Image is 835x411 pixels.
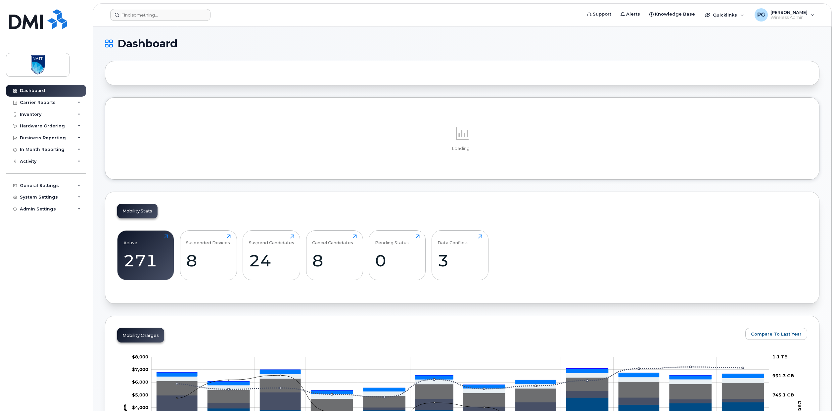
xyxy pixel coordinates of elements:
[123,234,168,277] a: Active271
[375,234,409,245] div: Pending Status
[157,377,764,411] g: Data
[438,234,469,245] div: Data Conflicts
[375,234,420,277] a: Pending Status0
[132,367,148,372] tspan: $7,000
[132,405,148,410] tspan: $4,000
[123,251,168,270] div: 271
[375,251,420,270] div: 0
[438,234,482,277] a: Data Conflicts3
[772,373,794,378] tspan: 931.3 GB
[772,354,788,359] tspan: 1.1 TB
[751,331,802,337] span: Compare To Last Year
[249,234,294,245] div: Suspend Candidates
[186,251,231,270] div: 8
[132,379,148,385] g: $0
[772,392,794,397] tspan: 745.1 GB
[186,234,230,245] div: Suspended Devices
[186,234,231,277] a: Suspended Devices8
[117,146,807,152] p: Loading...
[745,328,807,340] button: Compare To Last Year
[132,405,148,410] g: $0
[132,354,148,359] tspan: $8,000
[312,251,357,270] div: 8
[312,234,353,245] div: Cancel Candidates
[132,367,148,372] g: $0
[132,354,148,359] g: $0
[132,392,148,397] g: $0
[123,234,137,245] div: Active
[312,234,357,277] a: Cancel Candidates8
[117,39,177,49] span: Dashboard
[249,251,294,270] div: 24
[438,251,482,270] div: 3
[132,379,148,385] tspan: $6,000
[249,234,294,277] a: Suspend Candidates24
[132,392,148,397] tspan: $5,000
